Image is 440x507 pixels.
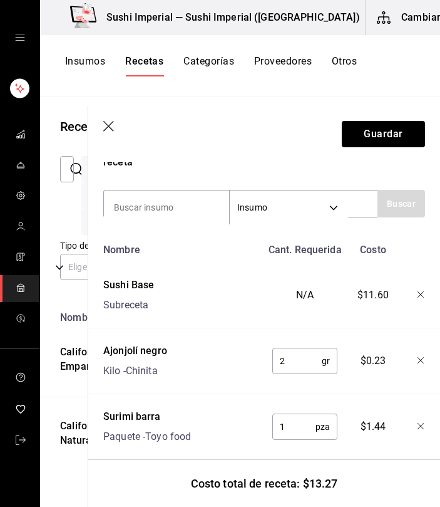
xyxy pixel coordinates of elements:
[103,363,167,379] div: Kilo - Chinita
[104,194,229,221] input: Buscar insumo
[81,182,108,209] div: Asociar recetas
[98,238,262,258] div: Nombre
[40,304,132,323] th: Nombre
[60,241,74,250] label: Tipo de receta
[125,55,163,76] button: Recetas
[183,55,234,76] button: Categorías
[88,459,440,507] div: Costo total de receta: $13.27
[272,348,322,374] input: 0
[272,414,315,439] input: 0
[103,278,154,293] div: Sushi Base
[65,55,357,76] div: navigation tabs
[81,209,108,235] div: Agregar receta
[60,117,106,136] div: Recetas
[40,304,313,470] table: inventoriesTable
[103,343,167,358] div: Ajonjolí negro
[254,55,312,76] button: Proveedores
[344,238,398,258] div: Costo
[262,238,344,258] div: Cant. Requerida
[103,429,191,444] div: Paquete - Toyo food
[357,288,389,303] span: $11.60
[332,55,357,76] button: Otros
[60,254,91,280] div: Elige una opción
[361,353,386,368] span: $0.23
[361,419,386,434] span: $1.44
[230,191,348,224] div: Insumo
[81,156,108,182] div: Ordenar por
[55,414,117,448] div: Califonia Natural
[342,121,425,147] button: Guardar
[103,409,191,424] div: Surimi barra
[65,55,105,76] button: Insumos
[15,33,25,43] button: open drawer
[262,273,344,313] div: N/A
[272,348,337,374] div: gr
[96,10,360,25] h3: Sushi Imperial — Sushi Imperial ([GEOGRAPHIC_DATA])
[103,298,154,313] div: Subreceta
[55,340,117,374] div: Califonia Empanizado
[272,414,337,440] div: pza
